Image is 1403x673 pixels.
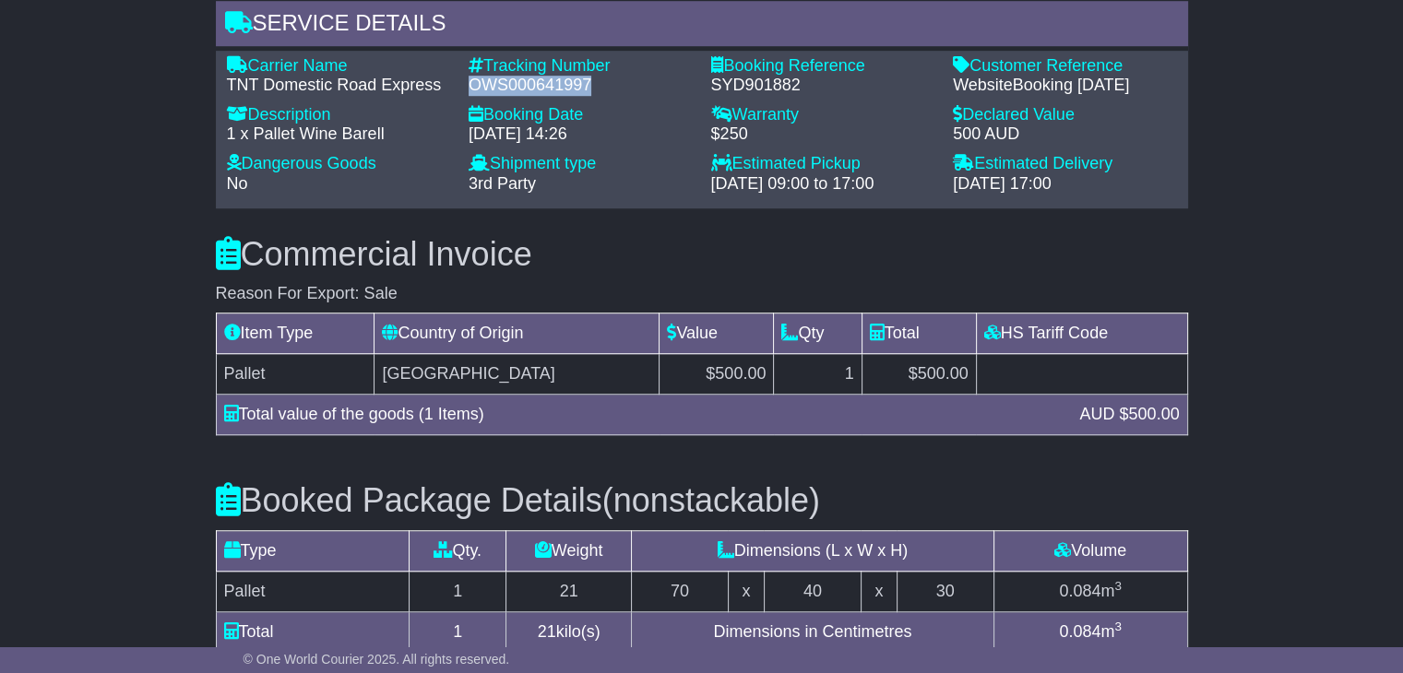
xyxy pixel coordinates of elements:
div: Tracking Number [469,56,693,77]
td: [GEOGRAPHIC_DATA] [375,354,660,395]
h3: Commercial Invoice [216,236,1188,273]
span: 21 [538,622,556,641]
div: Service Details [216,1,1188,51]
td: Dimensions (L x W x H) [632,531,994,572]
td: 40 [764,572,861,612]
td: 21 [506,572,632,612]
div: Reason For Export: Sale [216,284,1188,304]
td: 1 [774,354,862,395]
td: Pallet [216,572,410,612]
td: Total [216,612,410,653]
span: 3rd Party [469,174,536,193]
span: No [227,174,248,193]
div: 500 AUD [953,124,1177,145]
div: Estimated Delivery [953,154,1177,174]
td: HS Tariff Code [976,313,1187,354]
td: Pallet [216,354,375,395]
span: © One World Courier 2025. All rights reserved. [244,652,510,667]
span: 0.084 [1059,582,1100,600]
td: Weight [506,531,632,572]
div: Dangerous Goods [227,154,451,174]
div: 1 x Pallet Wine Barell [227,124,451,145]
td: 1 [410,612,506,653]
td: Value [660,313,774,354]
div: Total value of the goods (1 Items) [215,402,1071,427]
h3: Booked Package Details [216,482,1188,519]
sup: 3 [1114,579,1122,593]
div: TNT Domestic Road Express [227,76,451,96]
td: Dimensions in Centimetres [632,612,994,653]
td: Total [862,313,976,354]
div: Declared Value [953,105,1177,125]
td: Qty [774,313,862,354]
td: 70 [632,572,729,612]
div: Description [227,105,451,125]
div: SYD901882 [711,76,935,96]
td: kilo(s) [506,612,632,653]
span: 0.084 [1059,622,1100,641]
div: [DATE] 14:26 [469,124,693,145]
div: [DATE] 09:00 to 17:00 [711,174,935,195]
div: $250 [711,124,935,145]
div: Customer Reference [953,56,1177,77]
td: 1 [410,572,506,612]
sup: 3 [1114,620,1122,633]
div: OWS000641997 [469,76,693,96]
div: Booking Reference [711,56,935,77]
td: Volume [993,531,1187,572]
td: x [861,572,897,612]
td: Type [216,531,410,572]
div: Shipment type [469,154,693,174]
div: Carrier Name [227,56,451,77]
td: 30 [897,572,993,612]
td: m [993,572,1187,612]
div: WebsiteBooking [DATE] [953,76,1177,96]
td: Item Type [216,313,375,354]
td: Qty. [410,531,506,572]
div: Booking Date [469,105,693,125]
td: m [993,612,1187,653]
span: (nonstackable) [602,481,820,519]
div: AUD $500.00 [1070,402,1188,427]
div: Warranty [711,105,935,125]
td: $500.00 [862,354,976,395]
div: [DATE] 17:00 [953,174,1177,195]
td: Country of Origin [375,313,660,354]
div: Estimated Pickup [711,154,935,174]
td: x [728,572,764,612]
td: $500.00 [660,354,774,395]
